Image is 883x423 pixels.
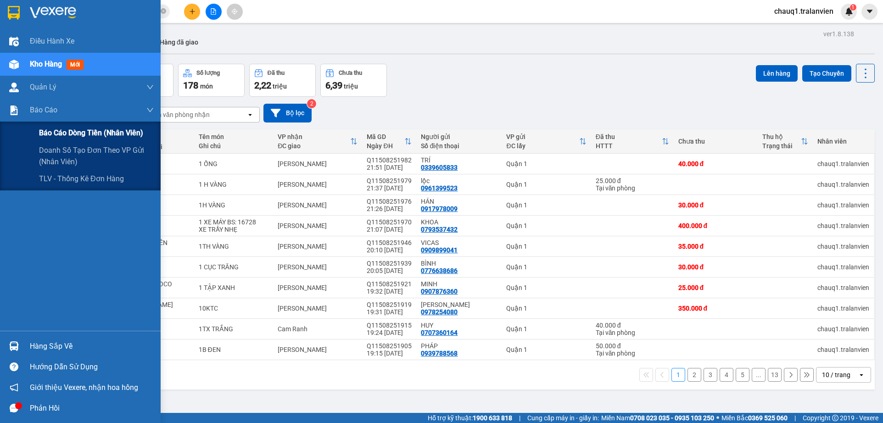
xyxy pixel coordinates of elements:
[421,205,458,212] div: 0917978009
[421,133,497,140] div: Người gửi
[596,142,662,150] div: HTTT
[199,218,269,226] div: 1 XE MÁY BS: 16728
[367,267,412,274] div: 20:05 [DATE]
[278,243,358,250] div: [PERSON_NAME]
[866,7,874,16] span: caret-down
[687,368,701,382] button: 2
[30,60,62,68] span: Kho hàng
[832,415,838,421] span: copyright
[10,383,18,392] span: notification
[30,360,154,374] div: Hướng dẫn sử dụng
[9,60,19,69] img: warehouse-icon
[199,325,269,333] div: 1TX TRẮNG
[817,181,869,188] div: chauq1.tralanvien
[178,64,245,97] button: Số lượng178món
[421,177,497,184] div: lộc
[851,4,855,11] span: 1
[183,80,198,91] span: 178
[200,83,213,90] span: món
[762,142,801,150] div: Trạng thái
[278,346,358,353] div: [PERSON_NAME]
[421,184,458,192] div: 0961399523
[278,325,358,333] div: Cam Ranh
[421,239,497,246] div: VICAS
[596,342,669,350] div: 50.000 đ
[421,218,497,226] div: KHOA
[506,346,586,353] div: Quận 1
[767,6,841,17] span: chauq1.tralanvien
[249,64,316,97] button: Đã thu2,22 triệu
[367,218,412,226] div: Q11508251970
[30,81,56,93] span: Quản Lý
[421,288,458,295] div: 0907876360
[30,340,154,353] div: Hàng sắp về
[196,70,220,76] div: Số lượng
[506,142,579,150] div: ĐC lấy
[758,129,813,154] th: Toggle SortBy
[278,133,350,140] div: VP nhận
[367,142,404,150] div: Ngày ĐH
[199,305,269,312] div: 10KTC
[367,198,412,205] div: Q11508251976
[199,346,269,353] div: 1B ĐEN
[845,7,853,16] img: icon-new-feature
[421,156,497,164] div: TRÍ
[421,329,458,336] div: 0707360164
[421,246,458,254] div: 0909899041
[367,239,412,246] div: Q11508251946
[752,368,766,382] button: ...
[421,260,497,267] div: BÌNH
[39,173,124,184] span: TLV - Thống kê đơn hàng
[678,243,753,250] div: 35.000 đ
[278,284,358,291] div: [PERSON_NAME]
[421,322,497,329] div: HUY
[199,263,269,271] div: 1 CỤC TRĂNG
[596,322,669,329] div: 40.000 đ
[367,260,412,267] div: Q11508251939
[320,64,387,97] button: Chưa thu6,39 triệu
[817,346,869,353] div: chauq1.tralanvien
[421,226,458,233] div: 0793537432
[278,181,358,188] div: [PERSON_NAME]
[678,263,753,271] div: 30.000 đ
[716,416,719,420] span: ⚪️
[858,371,865,378] svg: open
[152,31,206,53] button: Hàng đã giao
[817,160,869,167] div: chauq1.tralanvien
[817,325,869,333] div: chauq1.tralanvien
[817,305,869,312] div: chauq1.tralanvien
[367,308,412,316] div: 19:31 [DATE]
[861,4,877,20] button: caret-down
[506,263,586,271] div: Quận 1
[367,156,412,164] div: Q11508251982
[678,201,753,209] div: 30.000 đ
[817,263,869,271] div: chauq1.tralanvien
[421,280,497,288] div: MINH
[254,80,271,91] span: 2,22
[362,129,416,154] th: Toggle SortBy
[161,8,166,14] span: close-circle
[428,413,512,423] span: Hỗ trợ kỹ thuật:
[421,267,458,274] div: 0776638686
[473,414,512,422] strong: 1900 633 818
[850,4,856,11] sup: 1
[146,83,154,91] span: down
[367,226,412,233] div: 21:07 [DATE]
[506,243,586,250] div: Quận 1
[344,83,358,90] span: triệu
[506,201,586,209] div: Quận 1
[678,138,753,145] div: Chưa thu
[591,129,674,154] th: Toggle SortBy
[339,70,362,76] div: Chưa thu
[748,414,788,422] strong: 0369 525 060
[10,362,18,371] span: question-circle
[421,308,458,316] div: 0978254080
[596,133,662,140] div: Đã thu
[184,4,200,20] button: plus
[367,164,412,171] div: 21:51 [DATE]
[367,184,412,192] div: 21:37 [DATE]
[231,8,238,15] span: aim
[678,284,753,291] div: 25.000 đ
[263,104,312,122] button: Bộ lọc
[210,8,217,15] span: file-add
